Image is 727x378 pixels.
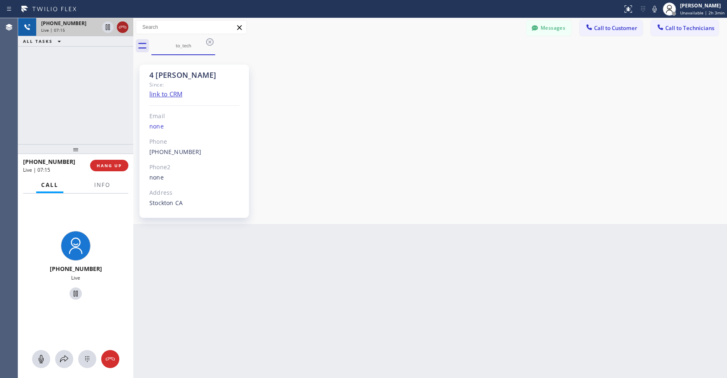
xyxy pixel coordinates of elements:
span: HANG UP [97,163,122,168]
div: 4 [PERSON_NAME] [149,70,239,80]
span: Call to Customer [594,24,637,32]
button: Call [36,177,63,193]
button: Hold Customer [102,21,114,33]
div: to_tech [152,42,214,49]
div: Phone2 [149,163,239,172]
div: Address [149,188,239,198]
span: Call to Technicians [665,24,714,32]
button: Call to Technicians [651,20,719,36]
span: Live | 07:15 [41,27,65,33]
span: ALL TASKS [23,38,53,44]
span: [PHONE_NUMBER] [23,158,75,166]
button: Hang up [117,21,128,33]
span: [PHONE_NUMBER] [50,265,102,273]
div: Since: [149,80,239,89]
button: Open directory [55,350,73,368]
div: none [149,122,239,131]
span: Call [41,181,58,189]
span: Info [94,181,110,189]
button: Info [89,177,115,193]
div: none [149,173,239,182]
input: Search [136,21,246,34]
button: Open dialpad [78,350,96,368]
button: Mute [32,350,50,368]
button: Messages [526,20,571,36]
button: HANG UP [90,160,128,171]
div: Email [149,112,239,121]
a: link to CRM [149,90,182,98]
span: Unavailable | 2h 3min [680,10,725,16]
span: Live [71,274,80,281]
span: [PHONE_NUMBER] [41,20,86,27]
span: Live | 07:15 [23,166,50,173]
button: Hang up [101,350,119,368]
button: Mute [649,3,660,15]
div: Stockton CA [149,198,239,208]
div: [PERSON_NAME] [680,2,725,9]
button: Call to Customer [580,20,643,36]
a: [PHONE_NUMBER] [149,148,202,156]
button: ALL TASKS [18,36,69,46]
div: Phone [149,137,239,147]
button: Hold Customer [70,287,82,300]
